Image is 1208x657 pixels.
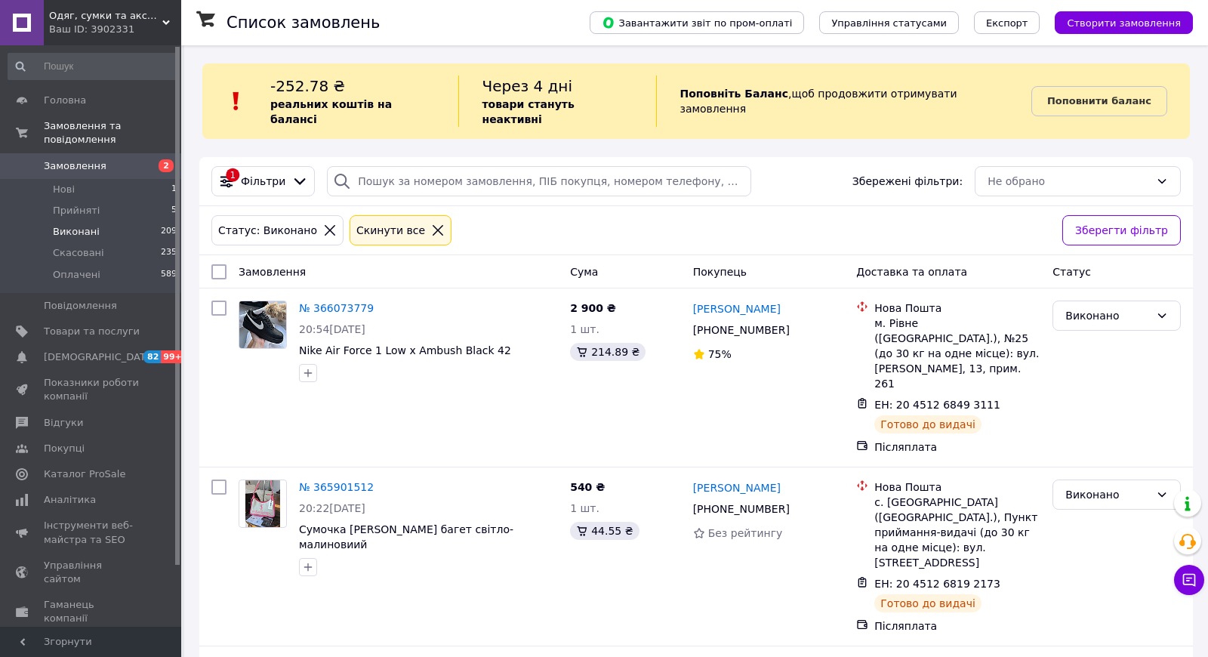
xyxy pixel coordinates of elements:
span: Створити замовлення [1067,17,1181,29]
span: Виконані [53,225,100,239]
span: Зберегти фільтр [1075,222,1168,239]
div: [PHONE_NUMBER] [690,498,793,520]
a: Nike Air Force 1 Low x Ambush Black 42 [299,344,511,356]
span: Завантажити звіт по пром-оплаті [602,16,792,29]
h1: Список замовлень [226,14,380,32]
span: ЕН: 20 4512 6819 2173 [874,578,1000,590]
span: Оплачені [53,268,100,282]
div: , щоб продовжити отримувати замовлення [656,76,1031,127]
span: Збережені фільтри: [852,174,963,189]
span: 589 [161,268,177,282]
span: Покупець [693,266,747,278]
img: Фото товару [239,301,286,348]
span: 1 [171,183,177,196]
div: Виконано [1065,486,1150,503]
img: :exclamation: [225,90,248,113]
b: товари стануть неактивні [482,98,574,125]
span: [DEMOGRAPHIC_DATA] [44,350,156,364]
span: Гаманець компанії [44,598,140,625]
span: Замовлення [239,266,306,278]
span: Товари та послуги [44,325,140,338]
span: 235 [161,246,177,260]
span: Управління сайтом [44,559,140,586]
a: Сумочка [PERSON_NAME] багет світло-малиновиий [299,523,513,551]
span: Покупці [44,442,85,455]
a: № 365901512 [299,481,374,493]
div: Виконано [1065,307,1150,324]
span: 209 [161,225,177,239]
span: 5 [171,204,177,217]
span: 2 [159,159,174,172]
span: Інструменти веб-майстра та SEO [44,519,140,546]
div: 44.55 ₴ [570,522,639,540]
span: Головна [44,94,86,107]
span: Прийняті [53,204,100,217]
span: Через 4 дні [482,77,572,95]
button: Зберегти фільтр [1062,215,1181,245]
div: Готово до видачі [874,594,981,612]
span: 1 шт. [570,502,599,514]
div: Нова Пошта [874,301,1040,316]
span: 20:54[DATE] [299,323,365,335]
div: м. Рівне ([GEOGRAPHIC_DATA].), №25 (до 30 кг на одне місце): вул. [PERSON_NAME], 13, прим. 261 [874,316,1040,391]
span: 20:22[DATE] [299,502,365,514]
div: Готово до видачі [874,415,981,433]
span: Показники роботи компанії [44,376,140,403]
a: Фото товару [239,480,287,528]
span: Замовлення [44,159,106,173]
a: [PERSON_NAME] [693,301,781,316]
span: Скасовані [53,246,104,260]
span: 99+ [161,350,186,363]
b: реальних коштів на балансі [270,98,392,125]
button: Чат з покупцем [1174,565,1204,595]
span: Доставка та оплата [856,266,967,278]
span: -252.78 ₴ [270,77,345,95]
img: Фото товару [245,480,281,527]
span: Без рейтингу [708,527,783,539]
span: Нові [53,183,75,196]
b: Поповнити баланс [1047,95,1151,106]
div: с. [GEOGRAPHIC_DATA] ([GEOGRAPHIC_DATA].), Пункт приймання-видачі (до 30 кг на одне місце): вул. ... [874,495,1040,570]
span: Відгуки [44,416,83,430]
a: [PERSON_NAME] [693,480,781,495]
div: Не обрано [988,173,1150,190]
a: Створити замовлення [1040,16,1193,28]
button: Експорт [974,11,1040,34]
span: Статус [1052,266,1091,278]
a: № 366073779 [299,302,374,314]
div: 214.89 ₴ [570,343,646,361]
span: Каталог ProSale [44,467,125,481]
span: Управління статусами [831,17,947,29]
span: 1 шт. [570,323,599,335]
input: Пошук за номером замовлення, ПІБ покупця, номером телефону, Email, номером накладної [327,166,751,196]
div: Cкинути все [353,222,428,239]
span: ЕН: 20 4512 6849 3111 [874,399,1000,411]
button: Управління статусами [819,11,959,34]
span: Одяг, сумки та аксесуари [49,9,162,23]
b: Поповніть Баланс [679,88,788,100]
button: Завантажити звіт по пром-оплаті [590,11,804,34]
span: 2 900 ₴ [570,302,616,314]
span: Аналітика [44,493,96,507]
span: 82 [143,350,161,363]
button: Створити замовлення [1055,11,1193,34]
a: Фото товару [239,301,287,349]
div: Післяплата [874,618,1040,634]
div: [PHONE_NUMBER] [690,319,793,341]
span: Повідомлення [44,299,117,313]
span: Cума [570,266,598,278]
a: Поповнити баланс [1031,86,1167,116]
span: Фільтри [241,174,285,189]
span: 75% [708,348,732,360]
span: 540 ₴ [570,481,605,493]
div: Ваш ID: 3902331 [49,23,181,36]
div: Статус: Виконано [215,222,320,239]
span: Замовлення та повідомлення [44,119,181,147]
div: Післяплата [874,440,1040,455]
span: Експорт [986,17,1028,29]
input: Пошук [8,53,178,80]
div: Нова Пошта [874,480,1040,495]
